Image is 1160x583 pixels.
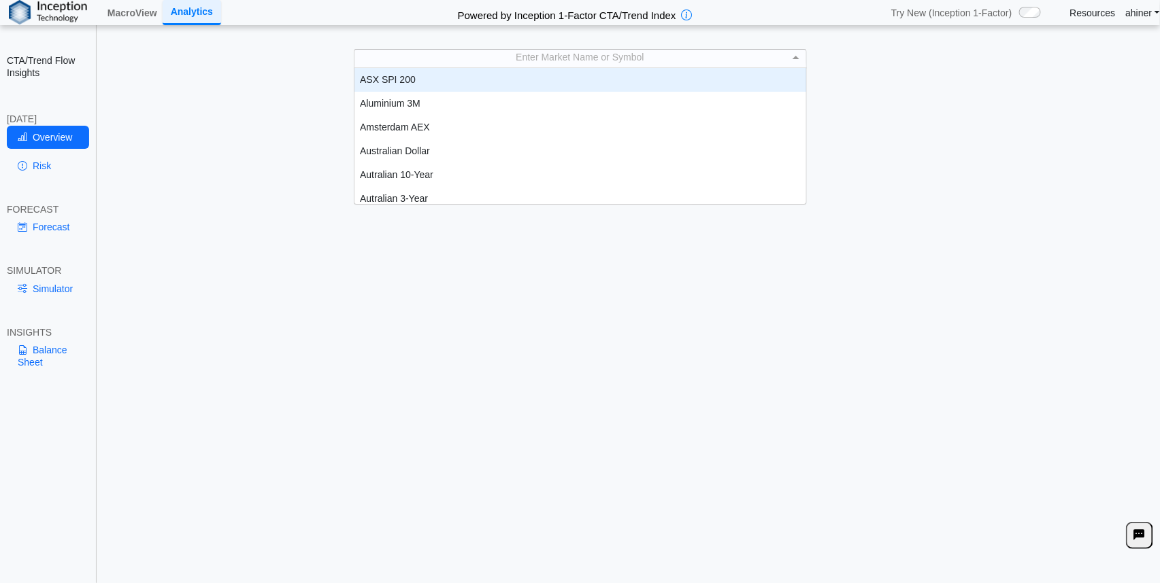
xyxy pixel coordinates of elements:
div: [DATE] [7,113,89,125]
a: Overview [7,126,89,149]
div: grid [354,68,806,204]
a: Risk [7,154,89,177]
div: Autralian 10-Year [354,163,806,187]
div: Enter Market Name or Symbol [354,49,806,67]
a: Resources [1070,7,1116,19]
h2: CTA/Trend Flow Insights [7,54,89,79]
h2: Powered by Inception 1-Factor CTA/Trend Index [452,3,682,22]
h3: Please Select an Asset to Start [101,153,1157,166]
div: FORECAST [7,203,89,215]
a: Simulator [7,277,89,300]
div: ASX SPI 200 [354,68,806,92]
div: Australian Dollar [354,139,806,163]
a: Forecast [7,215,89,238]
a: MacroView [102,1,163,24]
a: ahiner [1126,7,1160,19]
div: Aluminium 3M [354,92,806,116]
div: SIMULATOR [7,264,89,277]
span: Try New (Inception 1-Factor) [891,7,1012,19]
h5: Positioning data updated at previous day close; Price and Flow estimates updated intraday (15-min... [103,103,1155,111]
a: Balance Sheet [7,338,89,374]
div: INSIGHTS [7,326,89,338]
div: Amsterdam AEX [354,116,806,139]
div: Autralian 3-Year [354,187,806,211]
